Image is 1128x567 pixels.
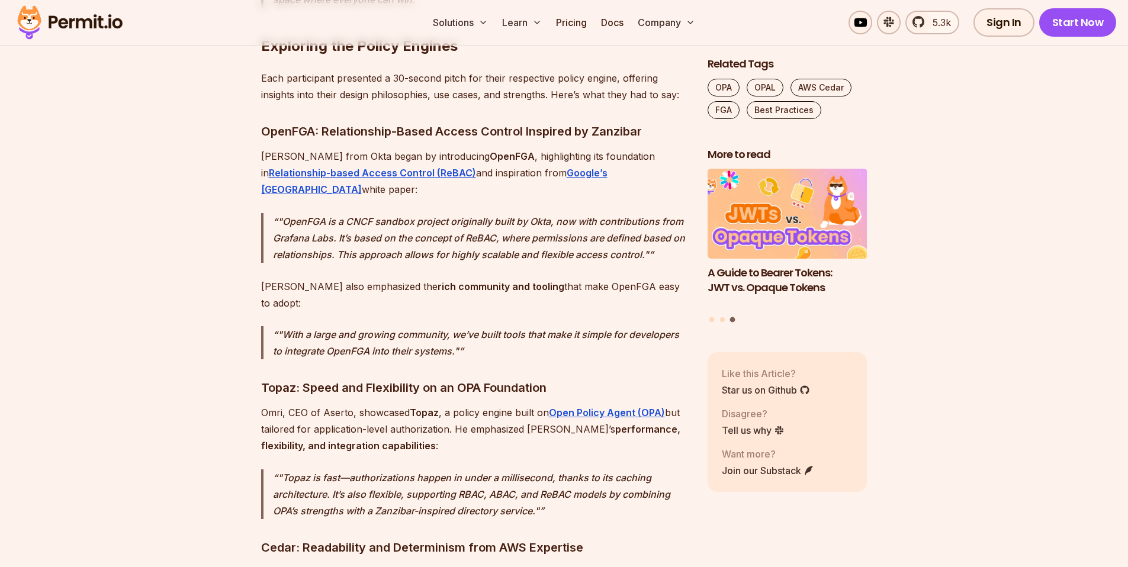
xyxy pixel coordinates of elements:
[269,167,476,179] a: Relationship-based Access Control (ReBAC)
[273,213,689,263] p: "OpenFGA is a CNCF sandbox project originally built by Okta, now with contributions from Grafana ...
[261,404,689,454] p: Omri, CEO of Aserto, showcased , a policy engine built on but tailored for application-level auth...
[497,11,547,34] button: Learn
[708,101,740,119] a: FGA
[490,150,535,162] strong: OpenFGA
[273,469,689,519] p: "Topaz is fast—authorizations happen in under a millisecond, thanks to its caching architecture. ...
[747,79,783,96] a: OPAL
[12,2,128,43] img: Permit logo
[747,101,821,119] a: Best Practices
[708,169,867,310] a: A Guide to Bearer Tokens: JWT vs. Opaque TokensA Guide to Bearer Tokens: JWT vs. Opaque Tokens
[722,407,785,421] p: Disagree?
[596,11,628,34] a: Docs
[708,169,867,324] div: Posts
[551,11,592,34] a: Pricing
[410,407,439,418] strong: Topaz
[549,407,665,418] a: Open Policy Agent (OPA)
[633,11,700,34] button: Company
[261,538,689,557] h3: Cedar: Readability and Determinism from AWS Expertise
[720,317,725,322] button: Go to slide 2
[722,463,814,478] a: Join our Substack
[722,423,785,437] a: Tell us why
[708,147,867,162] h2: More to read
[1039,8,1117,37] a: Start Now
[708,79,740,96] a: OPA
[708,169,867,259] img: A Guide to Bearer Tokens: JWT vs. Opaque Tokens
[973,8,1034,37] a: Sign In
[261,378,689,397] h3: Topaz: Speed and Flexibility on an OPA Foundation
[730,317,735,323] button: Go to slide 3
[273,326,689,359] p: "With a large and growing community, we’ve built tools that make it simple for developers to inte...
[261,278,689,311] p: [PERSON_NAME] also emphasized the that make OpenFGA easy to adopt:
[261,70,689,103] p: Each participant presented a 30-second pitch for their respective policy engine, offering insight...
[722,383,810,397] a: Star us on Github
[428,11,493,34] button: Solutions
[708,169,867,310] li: 3 of 3
[261,148,689,198] p: [PERSON_NAME] from Okta began by introducing , highlighting its foundation in and inspiration fro...
[708,57,867,72] h2: Related Tags
[438,281,564,292] strong: rich community and tooling
[790,79,851,96] a: AWS Cedar
[722,447,814,461] p: Want more?
[708,266,867,295] h3: A Guide to Bearer Tokens: JWT vs. Opaque Tokens
[722,366,810,381] p: Like this Article?
[925,15,951,30] span: 5.3k
[905,11,959,34] a: 5.3k
[709,317,714,322] button: Go to slide 1
[261,122,689,141] h3: OpenFGA: Relationship-Based Access Control Inspired by Zanzibar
